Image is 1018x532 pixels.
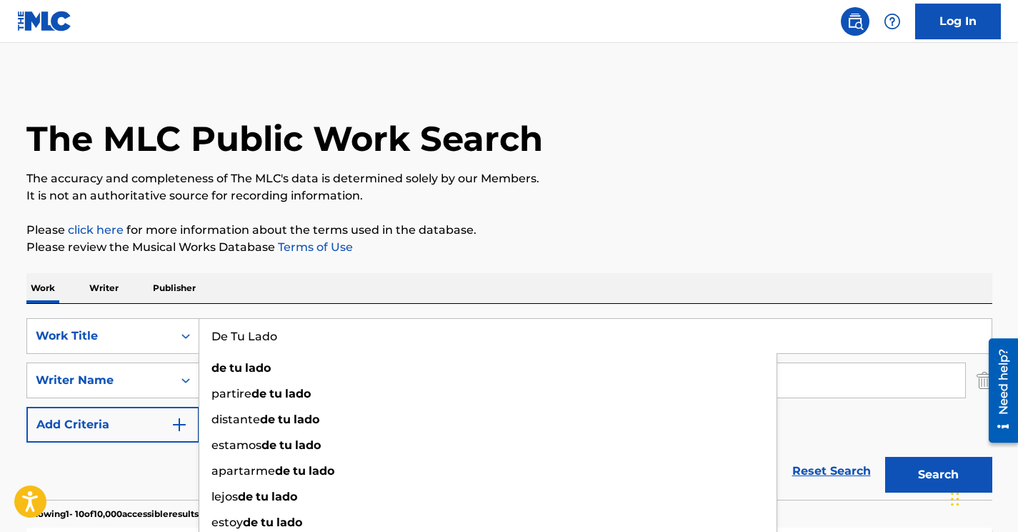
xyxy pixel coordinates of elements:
[279,438,292,452] strong: tu
[978,333,1018,448] iframe: Resource Center
[211,516,243,529] span: estoy
[238,490,253,503] strong: de
[85,273,123,303] p: Writer
[293,464,306,478] strong: tu
[26,273,59,303] p: Work
[36,327,164,345] div: Work Title
[885,457,992,493] button: Search
[243,516,258,529] strong: de
[841,7,869,36] a: Public Search
[309,464,334,478] strong: lado
[285,387,311,400] strong: lado
[785,455,878,487] a: Reset Search
[947,463,1018,532] iframe: Chat Widget
[261,438,276,452] strong: de
[26,222,992,239] p: Please for more information about the terms used in the database.
[68,223,124,237] a: click here
[17,11,72,31] img: MLC Logo
[245,361,271,375] strong: lado
[271,490,297,503] strong: lado
[256,490,269,503] strong: tu
[229,361,242,375] strong: tu
[211,361,226,375] strong: de
[211,490,238,503] span: lejos
[211,464,275,478] span: apartarme
[275,464,290,478] strong: de
[278,413,291,426] strong: tu
[36,372,164,389] div: Writer Name
[26,239,992,256] p: Please review the Musical Works Database
[211,413,260,426] span: distante
[878,7,907,36] div: Help
[847,13,864,30] img: search
[915,4,1001,39] a: Log In
[261,516,274,529] strong: tu
[951,478,959,521] div: Drag
[171,416,188,433] img: 9d2ae6d4665cec9f34b9.svg
[251,387,266,400] strong: de
[149,273,200,303] p: Publisher
[275,240,353,254] a: Terms of Use
[26,318,992,500] form: Search Form
[26,187,992,205] p: It is not an authoritative source for recording information.
[211,387,251,400] span: partire
[294,413,319,426] strong: lado
[260,413,275,426] strong: de
[977,363,992,398] img: Delete Criterion
[26,508,254,521] p: Showing 1 - 10 of 10,000 accessible results (Total 18,108 )
[26,117,543,160] h1: The MLC Public Work Search
[26,407,199,443] button: Add Criteria
[276,516,302,529] strong: lado
[295,438,321,452] strong: lado
[269,387,282,400] strong: tu
[211,438,261,452] span: estamos
[884,13,901,30] img: help
[26,170,992,187] p: The accuracy and completeness of The MLC's data is determined solely by our Members.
